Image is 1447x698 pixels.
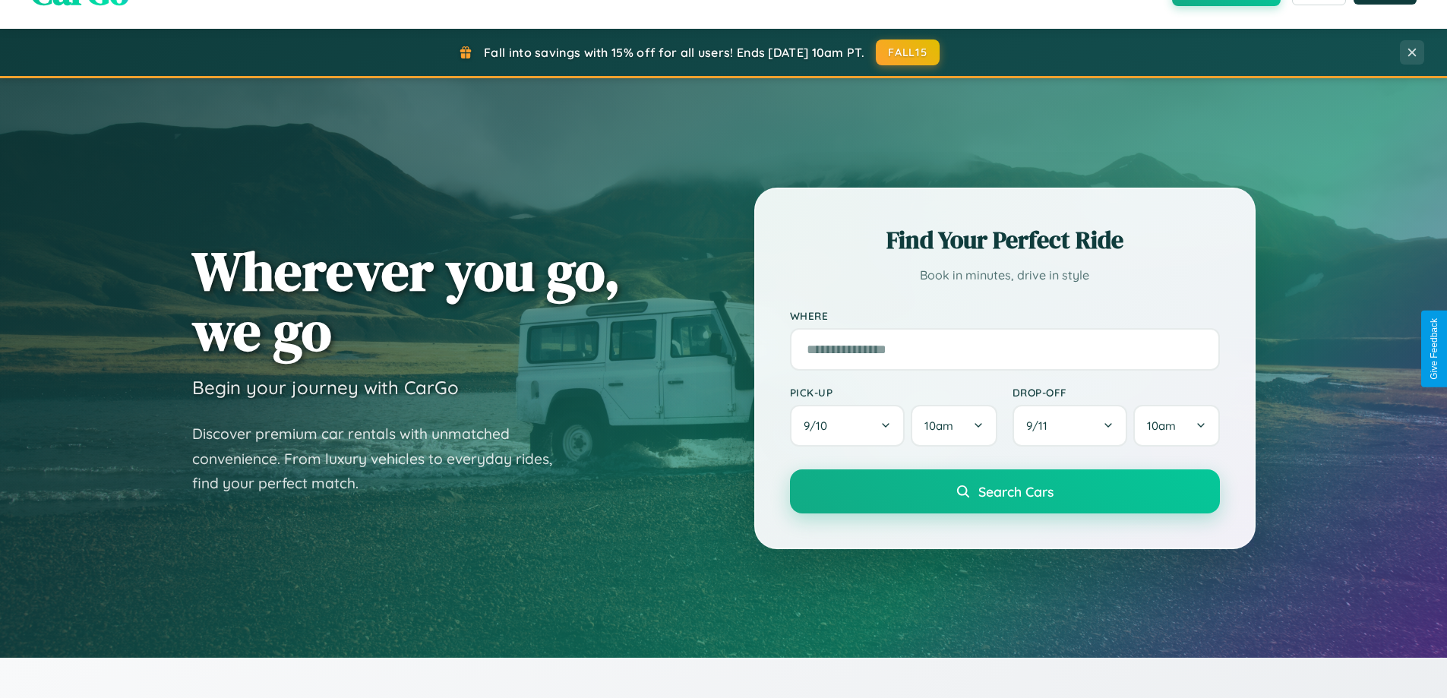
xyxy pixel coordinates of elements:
h2: Find Your Perfect Ride [790,223,1220,257]
h3: Begin your journey with CarGo [192,376,459,399]
label: Where [790,309,1220,322]
span: Fall into savings with 15% off for all users! Ends [DATE] 10am PT. [484,45,864,60]
span: 10am [1147,418,1176,433]
label: Pick-up [790,386,997,399]
button: 9/11 [1013,405,1128,447]
button: Search Cars [790,469,1220,513]
span: Search Cars [978,483,1054,500]
h1: Wherever you go, we go [192,241,621,361]
button: 10am [1133,405,1219,447]
span: 10am [924,418,953,433]
label: Drop-off [1013,386,1220,399]
button: 9/10 [790,405,905,447]
p: Book in minutes, drive in style [790,264,1220,286]
p: Discover premium car rentals with unmatched convenience. From luxury vehicles to everyday rides, ... [192,422,572,496]
button: FALL15 [876,39,940,65]
div: Give Feedback [1429,318,1439,380]
span: 9 / 10 [804,418,835,433]
button: 10am [911,405,997,447]
span: 9 / 11 [1026,418,1055,433]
